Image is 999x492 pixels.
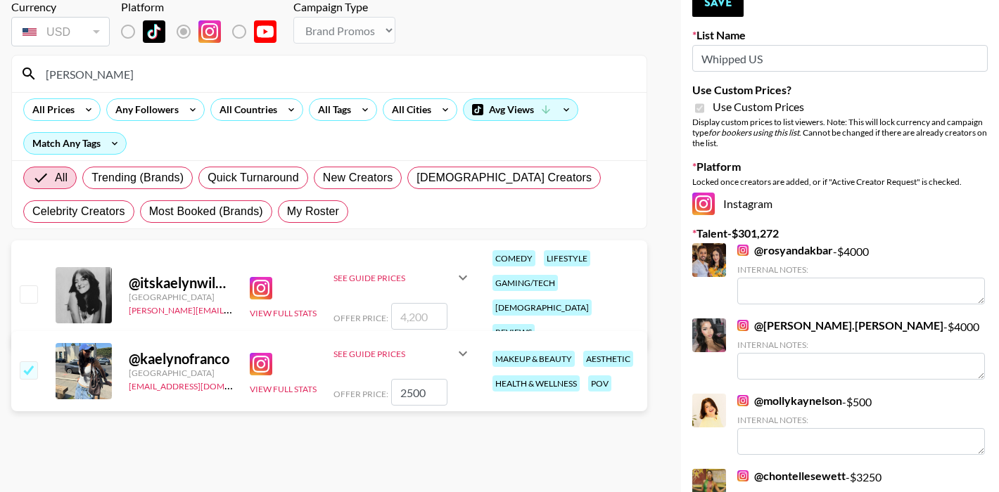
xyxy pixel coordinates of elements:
div: Display custom prices to list viewers. Note: This will lock currency and campaign type . Cannot b... [692,117,988,148]
span: Quick Turnaround [208,169,299,186]
a: @[PERSON_NAME].[PERSON_NAME] [737,318,943,332]
img: TikTok [143,20,165,43]
span: Offer Price: [333,389,388,399]
div: @ itskaelynwilkins [129,274,233,292]
div: Internal Notes: [737,264,985,275]
div: gaming/tech [492,275,558,291]
span: Celebrity Creators [32,203,125,220]
div: reviews [492,324,535,340]
label: Use Custom Prices? [692,83,988,97]
div: All Countries [211,99,280,120]
a: @rosyandakbar [737,243,833,257]
img: Instagram [198,20,221,43]
img: Instagram [737,395,749,406]
div: List locked to Instagram. [121,17,288,46]
input: 4,200 [391,303,447,330]
div: Locked once creators are added, or if "Active Creator Request" is checked. [692,176,988,187]
span: Offer Price: [333,313,388,323]
span: My Roster [287,203,339,220]
div: All Cities [383,99,434,120]
div: health & wellness [492,375,580,391]
span: New Creators [323,169,393,186]
a: @chontellesewett [737,469,846,483]
img: Instagram [692,193,715,215]
div: [GEOGRAPHIC_DATA] [129,368,233,378]
div: [GEOGRAPHIC_DATA] [129,292,233,302]
input: 2,500 [391,379,447,406]
div: Currency is locked to USD [11,14,110,49]
div: @ kaelynofranco [129,350,233,368]
button: View Full Stats [250,308,317,318]
div: makeup & beauty [492,351,575,367]
span: Most Booked (Brands) [149,203,263,220]
span: Trending (Brands) [91,169,184,186]
div: - $ 4000 [737,243,985,304]
div: See Guide Prices [333,273,454,283]
div: See Guide Prices [333,261,471,294]
div: Avg Views [464,99,578,120]
label: Talent - $ 301,272 [692,226,988,240]
div: See Guide Prices [333,337,471,370]
a: [EMAIL_ADDRESS][DOMAIN_NAME] [129,378,270,391]
div: Instagram [692,193,988,215]
img: Instagram [737,245,749,256]
div: - $ 4000 [737,318,985,380]
div: lifestyle [544,250,590,266]
a: @mollykaynelson [737,394,842,408]
img: Instagram [250,277,272,299]
img: Instagram [737,320,749,331]
img: Instagram [250,353,272,375]
img: Instagram [737,470,749,481]
em: for bookers using this list [708,127,799,138]
div: aesthetic [583,351,633,367]
label: List Name [692,28,988,42]
div: All Prices [24,99,77,120]
img: YouTube [254,20,276,43]
div: Internal Notes: [737,339,985,350]
span: [DEMOGRAPHIC_DATA] Creators [416,169,592,186]
label: Platform [692,160,988,174]
input: Search by User Name [37,63,638,85]
span: Use Custom Prices [713,100,804,114]
button: View Full Stats [250,384,317,394]
div: Any Followers [107,99,182,120]
div: [DEMOGRAPHIC_DATA] [492,299,592,316]
div: USD [14,20,107,44]
div: pov [588,375,611,391]
div: See Guide Prices [333,349,454,359]
div: comedy [492,250,535,266]
span: All [55,169,68,186]
a: [PERSON_NAME][EMAIL_ADDRESS][DOMAIN_NAME] [129,302,337,316]
div: - $ 500 [737,394,985,455]
div: All Tags [310,99,354,120]
div: Match Any Tags [24,133,126,154]
div: Internal Notes: [737,415,985,425]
